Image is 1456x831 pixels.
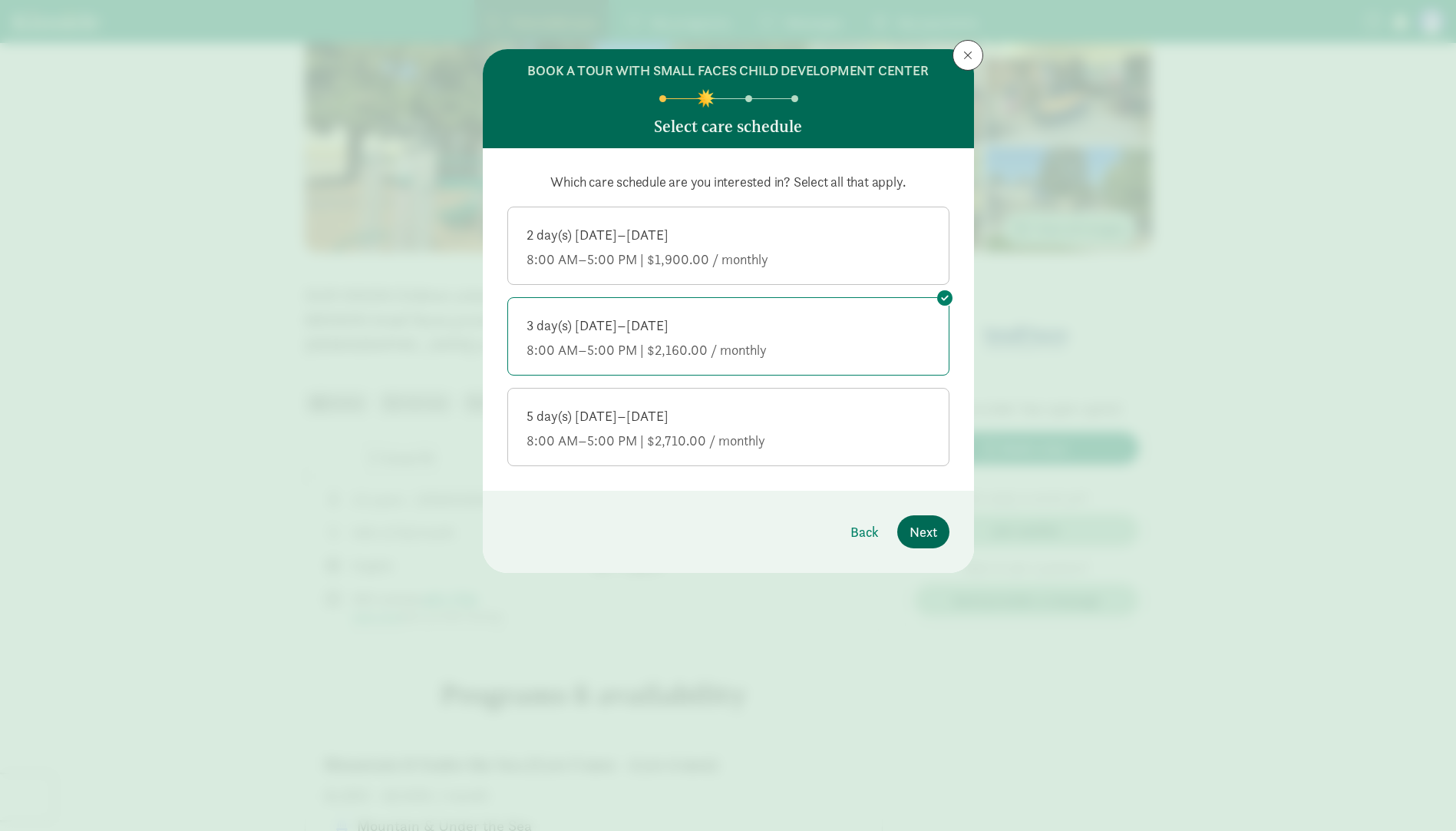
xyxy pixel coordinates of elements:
div: 8:00 AM–5:00 PM | $1,900.00 / monthly [527,250,930,269]
div: 3 day(s) [DATE]–[DATE] [527,316,930,335]
span: Back [850,521,879,542]
h5: Select care schedule [654,118,802,136]
span: Next [910,521,937,542]
div: 8:00 AM–5:00 PM | $2,160.00 / monthly [527,341,930,359]
h6: BOOK A TOUR WITH SMALL FACES CHILD DEVELOPMENT CENTER [527,61,928,80]
button: Back [838,515,891,548]
div: 2 day(s) [DATE]–[DATE] [527,226,930,244]
button: Next [897,515,949,548]
p: Which care schedule are you interested in? Select all that apply. [507,173,949,191]
div: 8:00 AM–5:00 PM | $2,710.00 / monthly [527,432,930,450]
div: 5 day(s) [DATE]–[DATE] [527,407,930,425]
